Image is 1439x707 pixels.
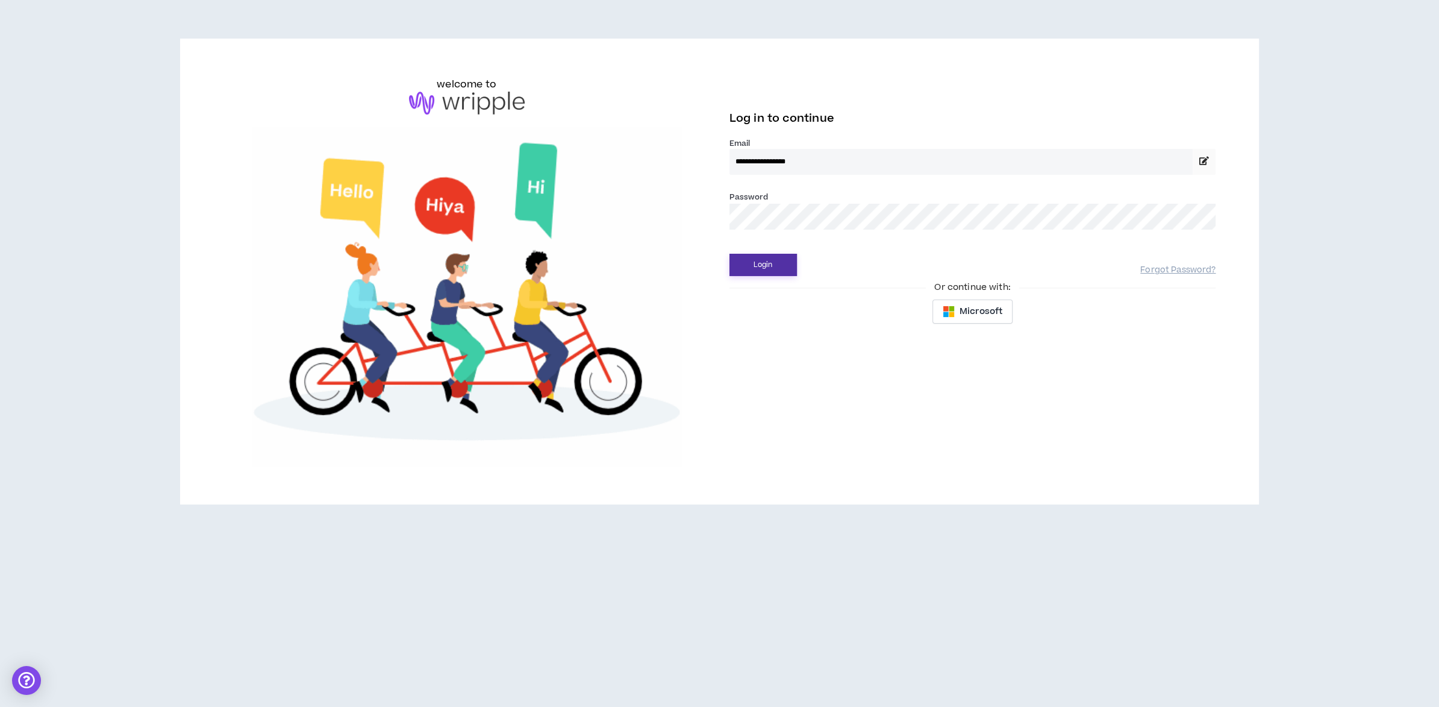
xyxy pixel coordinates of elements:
[409,92,525,115] img: logo-brand.png
[437,77,496,92] h6: welcome to
[729,111,834,126] span: Log in to continue
[926,281,1019,294] span: Or continue with:
[932,300,1013,324] button: Microsoft
[1140,265,1216,276] a: Forgot Password?
[729,254,797,276] button: Login
[223,127,710,467] img: Welcome to Wripple
[960,305,1002,318] span: Microsoft
[12,666,41,695] div: Open Intercom Messenger
[729,192,769,203] label: Password
[729,138,1216,149] label: Email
